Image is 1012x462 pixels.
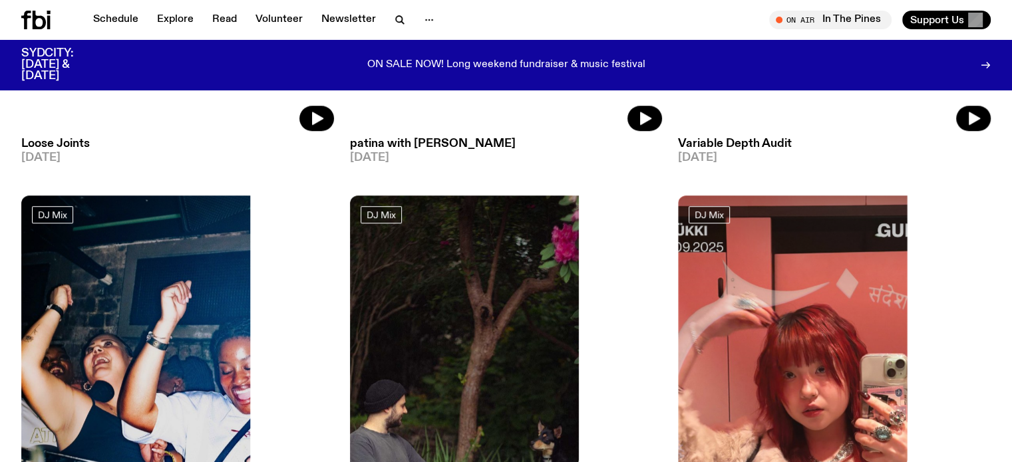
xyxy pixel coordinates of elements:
[367,59,645,71] p: ON SALE NOW! Long weekend fundraiser & music festival
[678,132,991,164] a: Variable Depth Audit[DATE]
[21,152,334,164] span: [DATE]
[678,152,991,164] span: [DATE]
[32,206,73,223] a: DJ Mix
[902,11,991,29] button: Support Us
[313,11,384,29] a: Newsletter
[38,209,67,219] span: DJ Mix
[350,152,663,164] span: [DATE]
[21,48,106,82] h3: SYDCITY: [DATE] & [DATE]
[350,132,663,164] a: patina with [PERSON_NAME][DATE]
[21,138,334,150] h3: Loose Joints
[695,209,724,219] span: DJ Mix
[149,11,202,29] a: Explore
[248,11,311,29] a: Volunteer
[910,14,964,26] span: Support Us
[85,11,146,29] a: Schedule
[689,206,730,223] a: DJ Mix
[21,132,334,164] a: Loose Joints[DATE]
[204,11,245,29] a: Read
[350,138,663,150] h3: patina with [PERSON_NAME]
[769,11,892,29] button: On AirIn The Pines
[361,206,402,223] a: DJ Mix
[678,138,991,150] h3: Variable Depth Audit
[367,209,396,219] span: DJ Mix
